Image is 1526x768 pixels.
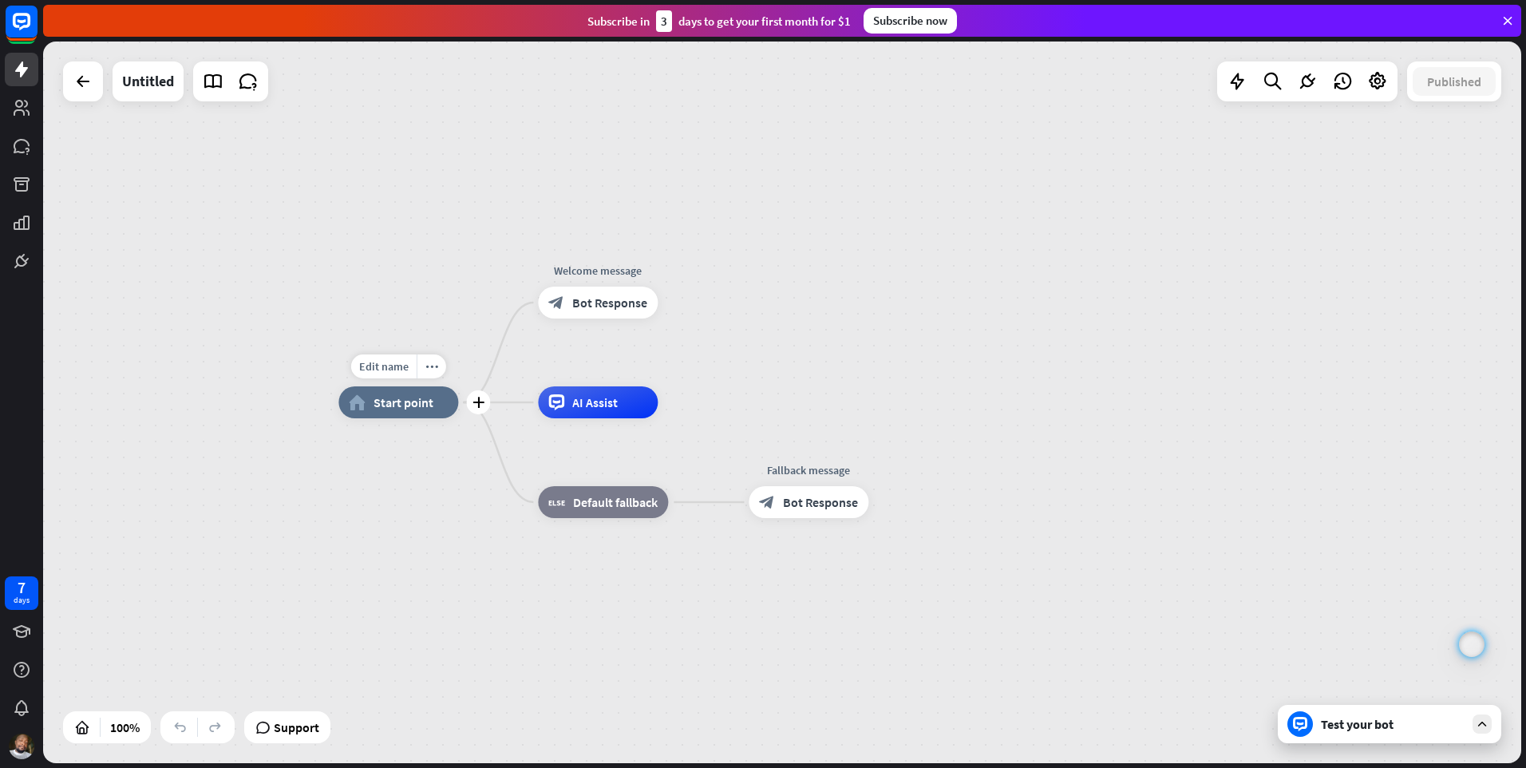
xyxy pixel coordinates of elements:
div: Untitled [122,61,174,101]
button: Published [1413,67,1496,96]
div: 100% [105,715,144,740]
span: Edit name [359,359,409,374]
div: Fallback message [737,462,880,478]
div: 7 [18,580,26,595]
span: Bot Response [783,494,858,510]
i: block_bot_response [548,295,564,311]
div: days [14,595,30,606]
span: AI Assist [572,394,618,410]
i: more_horiz [425,361,438,373]
span: Start point [374,394,433,410]
i: block_fallback [548,494,565,510]
div: Subscribe now [864,8,957,34]
div: Test your bot [1321,716,1465,732]
div: Welcome message [526,263,670,279]
span: Support [274,715,319,740]
a: 7 days [5,576,38,610]
div: 3 [656,10,672,32]
span: Bot Response [572,295,647,311]
span: Default fallback [573,494,658,510]
i: block_bot_response [759,494,775,510]
button: Open LiveChat chat widget [13,6,61,54]
div: Subscribe in days to get your first month for $1 [587,10,851,32]
i: plus [472,397,484,408]
i: home_2 [349,394,366,410]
